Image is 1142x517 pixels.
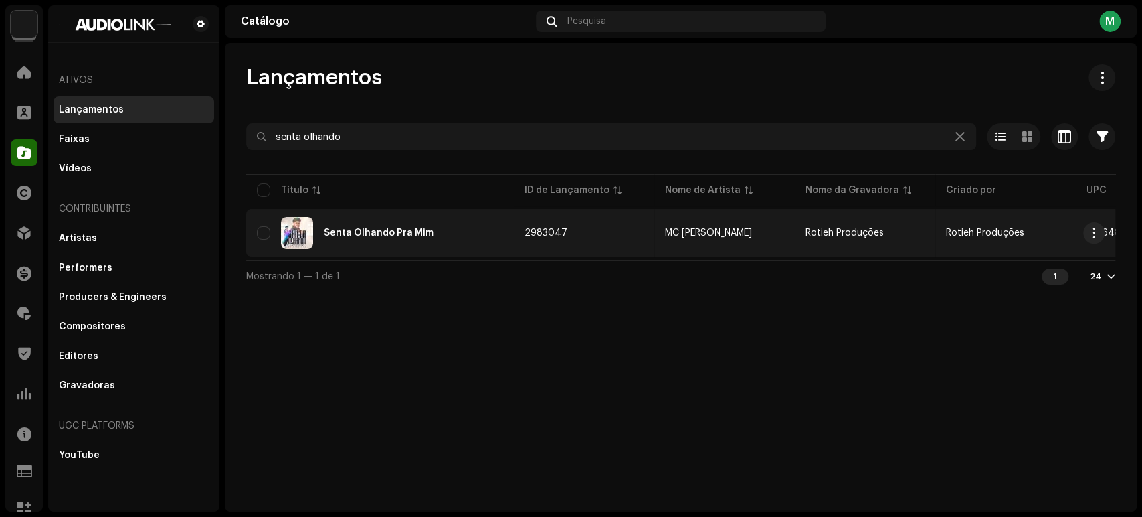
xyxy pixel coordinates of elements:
img: 730b9dfe-18b5-4111-b483-f30b0c182d82 [11,11,37,38]
re-a-nav-header: Contribuintes [54,193,214,225]
span: Pesquisa [567,16,606,27]
span: Rotieh Produções [805,228,884,238]
div: Gravadoras [59,380,115,391]
div: Faixas [59,134,90,145]
div: Artistas [59,233,97,244]
div: 24 [1090,271,1102,282]
re-m-nav-item: Faixas [54,126,214,153]
re-a-nav-header: UGC Platforms [54,410,214,442]
span: Mostrando 1 — 1 de 1 [246,272,340,281]
re-m-nav-item: Producers & Engineers [54,284,214,311]
re-m-nav-item: Lançamentos [54,96,214,123]
re-m-nav-item: Editores [54,343,214,370]
re-m-nav-item: Compositores [54,313,214,340]
input: Pesquisa [246,123,976,150]
div: Nome da Gravadora [805,183,899,197]
div: YouTube [59,450,100,461]
div: Vídeos [59,163,92,174]
span: Rotieh Produções [946,228,1024,238]
re-m-nav-item: Gravadoras [54,372,214,399]
img: 1601779f-85bc-4fc7-87b8-abcd1ae7544a [59,16,171,32]
div: Editores [59,351,98,362]
div: ID de Lançamento [525,183,609,197]
div: Catálogo [241,16,531,27]
span: 2983047 [525,228,567,238]
re-m-nav-item: Performers [54,254,214,281]
div: Nome de Artista [665,183,741,197]
span: Lançamentos [246,64,382,91]
div: Producers & Engineers [59,292,167,303]
re-m-nav-item: Vídeos [54,155,214,182]
div: Lançamentos [59,104,124,115]
div: Compositores [59,321,126,332]
div: M [1099,11,1121,32]
re-m-nav-item: YouTube [54,442,214,469]
re-a-nav-header: Ativos [54,64,214,96]
div: 1 [1042,269,1068,285]
img: 3b220a52-a6d6-4429-a954-61970aa86afb [281,217,313,249]
re-m-nav-item: Artistas [54,225,214,252]
div: MC [PERSON_NAME] [665,228,752,238]
div: Performers [59,263,112,273]
div: Senta Olhando Pra Mim [324,228,434,238]
div: Título [281,183,308,197]
span: MC Diguinho [665,228,784,238]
